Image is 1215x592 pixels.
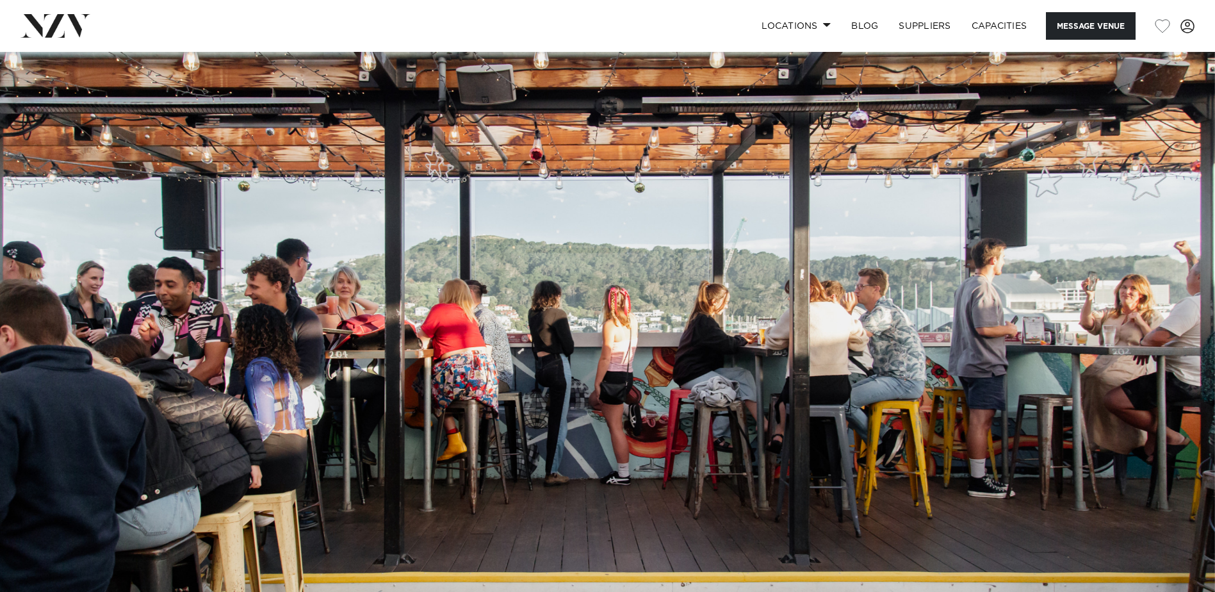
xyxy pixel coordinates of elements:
img: nzv-logo.png [20,14,90,37]
a: SUPPLIERS [888,12,961,40]
button: Message Venue [1046,12,1136,40]
a: Capacities [961,12,1038,40]
a: BLOG [841,12,888,40]
a: Locations [751,12,841,40]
